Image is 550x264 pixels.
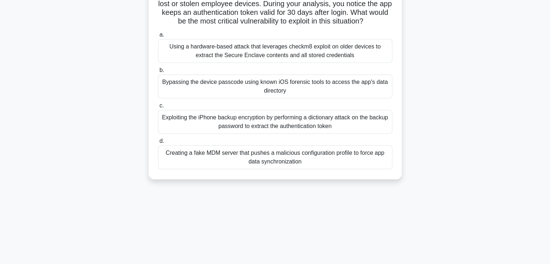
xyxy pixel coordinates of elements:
[159,67,164,73] span: b.
[159,138,164,144] span: d.
[159,31,164,38] span: a.
[158,145,392,169] div: Creating a fake MDM server that pushes a malicious configuration profile to force app data synchr...
[158,39,392,63] div: Using a hardware-based attack that leverages checkm8 exploit on older devices to extract the Secu...
[158,110,392,134] div: Exploiting the iPhone backup encryption by performing a dictionary attack on the backup password ...
[158,74,392,98] div: Bypassing the device passcode using known iOS forensic tools to access the app's data directory
[159,102,164,108] span: c.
